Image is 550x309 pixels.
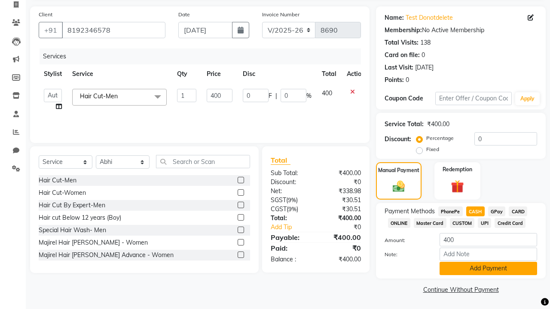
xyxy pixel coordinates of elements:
[515,92,540,105] button: Apply
[39,188,86,197] div: Hair Cut-Women
[316,178,367,187] div: ₹0
[414,218,446,228] span: Master Card
[178,11,190,18] label: Date
[322,89,332,97] span: 400
[316,169,367,178] div: ₹400.00
[378,167,419,174] label: Manual Payment
[39,22,63,38] button: +91
[288,206,296,212] span: 9%
[271,205,287,213] span: CGST
[420,38,431,47] div: 138
[443,166,472,173] label: Redemption
[275,91,277,100] span: |
[342,64,370,84] th: Action
[39,213,121,222] div: Hair cut Below 12 years (Boy)
[316,232,367,242] div: ₹400.00
[118,92,122,100] a: x
[385,94,435,103] div: Coupon Code
[447,179,468,195] img: _gift.svg
[271,196,286,204] span: SGST
[40,48,367,64] div: Services
[316,255,367,264] div: ₹400.00
[378,251,433,258] label: Note:
[406,76,409,85] div: 0
[378,285,544,294] a: Continue Without Payment
[172,64,202,84] th: Qty
[264,178,316,187] div: Discount:
[39,226,106,235] div: Special Hair Wash- Men
[271,156,290,165] span: Total
[406,13,453,22] a: Test Donotdelete
[202,64,238,84] th: Price
[385,51,420,60] div: Card on file:
[317,64,342,84] th: Total
[450,218,475,228] span: CUSTOM
[324,223,367,232] div: ₹0
[316,243,367,253] div: ₹0
[385,76,404,85] div: Points:
[426,134,454,142] label: Percentage
[478,218,491,228] span: UPI
[495,218,526,228] span: Credit Card
[378,236,433,244] label: Amount:
[385,26,422,35] div: Membership:
[316,205,367,214] div: ₹30.51
[39,201,105,210] div: Hair Cut By Expert-Men
[264,187,316,196] div: Net:
[435,92,512,105] input: Enter Offer / Coupon Code
[288,197,296,203] span: 9%
[422,51,425,60] div: 0
[316,196,367,205] div: ₹30.51
[389,179,409,194] img: _cash.svg
[385,120,424,129] div: Service Total:
[426,145,439,153] label: Fixed
[316,214,367,223] div: ₹400.00
[306,91,312,100] span: %
[264,196,316,205] div: ( )
[440,262,537,275] button: Add Payment
[264,232,316,242] div: Payable:
[264,214,316,223] div: Total:
[466,206,485,216] span: CASH
[427,120,449,129] div: ₹400.00
[269,91,272,100] span: F
[39,251,174,260] div: Majirel Hair [PERSON_NAME] Advance - Women
[156,155,250,168] input: Search or Scan
[39,64,67,84] th: Stylist
[67,64,172,84] th: Service
[509,206,527,216] span: CARD
[385,26,537,35] div: No Active Membership
[388,218,410,228] span: ONLINE
[39,11,52,18] label: Client
[385,38,419,47] div: Total Visits:
[385,63,413,72] div: Last Visit:
[262,11,299,18] label: Invoice Number
[316,187,367,196] div: ₹338.98
[385,13,404,22] div: Name:
[440,233,537,246] input: Amount
[238,64,317,84] th: Disc
[385,135,411,144] div: Discount:
[264,255,316,264] div: Balance :
[39,176,76,185] div: Hair Cut-Men
[264,243,316,253] div: Paid:
[264,223,324,232] a: Add Tip
[438,206,463,216] span: PhonePe
[488,206,506,216] span: GPay
[264,169,316,178] div: Sub Total:
[80,92,118,100] span: Hair Cut-Men
[440,248,537,261] input: Add Note
[39,238,148,247] div: Majirel Hair [PERSON_NAME] - Women
[62,22,165,38] input: Search by Name/Mobile/Email/Code
[264,205,316,214] div: ( )
[385,207,435,216] span: Payment Methods
[415,63,434,72] div: [DATE]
